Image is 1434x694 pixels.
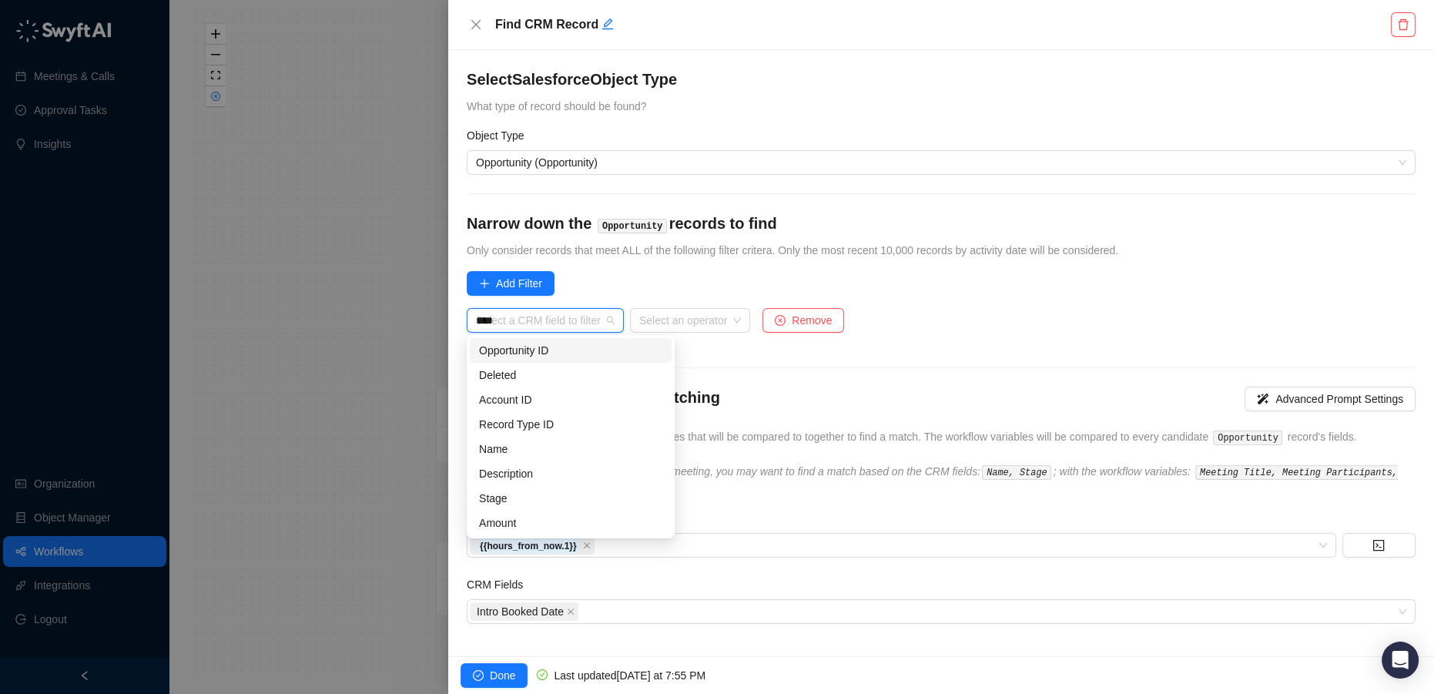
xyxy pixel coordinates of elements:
div: Amount [470,511,672,535]
h5: Find CRM Record [495,15,1387,34]
div: Deleted [470,363,672,387]
label: Object Type [467,127,534,144]
span: Intro Booked Date [470,602,578,621]
div: Name [470,437,672,461]
div: Record Type ID [470,412,672,437]
div: Record Type ID [479,416,662,433]
div: Account ID [479,391,662,408]
span: Intro Booked Date [477,603,564,620]
span: edit [601,18,614,30]
span: What type of record should be found? [467,100,646,112]
button: Done [461,663,528,688]
strong: {{hours_from_now.1}} [480,541,577,552]
span: close-circle [775,315,786,326]
span: code [1372,539,1385,552]
div: Description [479,465,662,482]
button: Advanced Prompt Settings [1245,387,1416,411]
button: Edit [601,15,614,34]
div: Opportunity ID [470,338,672,363]
button: Close [467,15,485,34]
h4: Select Salesforce Object Type [467,69,1416,90]
div: Open Intercom Messenger [1382,642,1419,679]
div: Amount [479,515,662,531]
code: Name, Stage [982,465,1051,481]
div: Description [470,461,672,486]
span: Select Salesforce fields and workflow variables that will be compared to together to find a match... [467,431,1357,443]
span: Remove [792,312,832,329]
label: CRM Fields [467,576,534,593]
span: Done [490,667,515,684]
div: Account ID [470,387,672,412]
span: check-circle [473,670,484,681]
div: Opportunity ID [479,342,662,359]
i: For example, if finding an opportunity for a meeting, you may want to find a match based on the C... [467,465,1398,495]
div: Stage [479,490,662,507]
button: Add Filter [467,271,555,296]
div: Name [479,441,662,458]
span: Only consider records that meet ALL of the following filter critera. Only the most recent 10,000 ... [467,244,1118,256]
span: Last updated [DATE] at 7:55 PM [554,669,705,682]
span: check-circle [537,669,548,680]
span: close [583,541,591,549]
div: Deleted [479,367,662,384]
span: plus [479,278,490,289]
span: close [567,608,575,615]
button: Remove [762,308,844,333]
span: Add Filter [496,275,542,292]
code: Opportunity [1213,431,1282,446]
span: close [470,18,482,31]
div: Stage [470,486,672,511]
code: Opportunity [598,219,667,234]
span: Advanced Prompt Settings [1275,391,1403,407]
span: Opportunity (Opportunity) [476,151,1406,174]
h4: Narrow down the records to find [467,213,1416,234]
span: delete [1397,18,1409,31]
